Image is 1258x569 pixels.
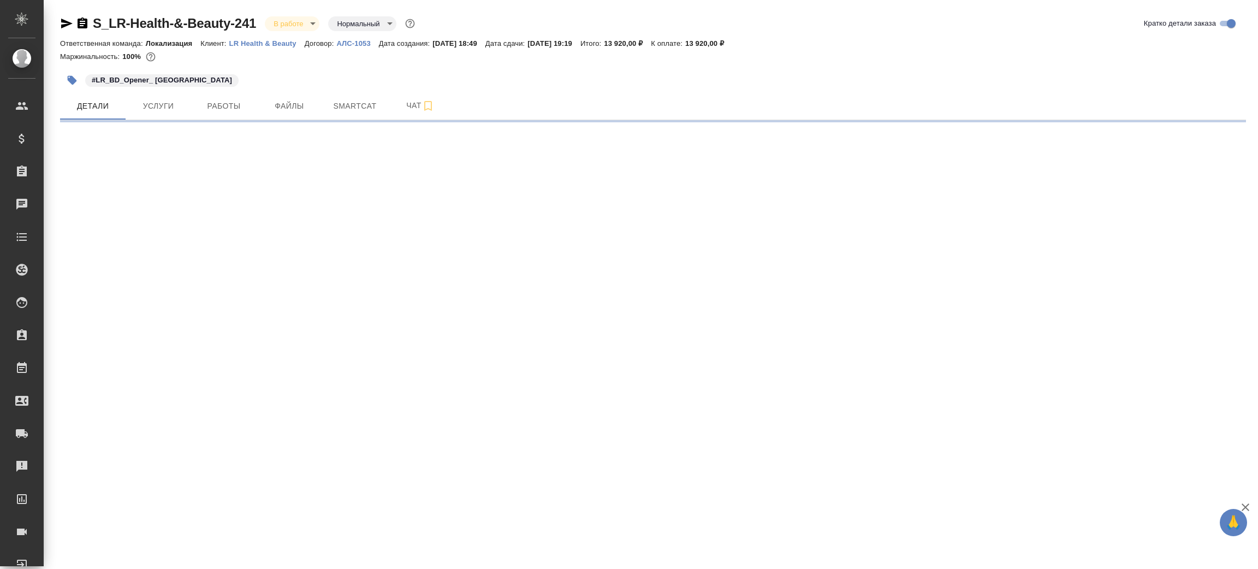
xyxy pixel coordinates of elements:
[144,50,158,64] button: 0.00 RUB;
[422,99,435,112] svg: Подписаться
[651,39,685,48] p: К оплате:
[403,16,417,31] button: Доп статусы указывают на важность/срочность заказа
[1144,18,1216,29] span: Кратко детали заказа
[527,39,580,48] p: [DATE] 19:19
[432,39,485,48] p: [DATE] 18:49
[146,39,201,48] p: Локализация
[60,17,73,30] button: Скопировать ссылку для ЯМессенджера
[229,38,305,48] a: LR Health & Beauty
[394,99,447,112] span: Чат
[336,38,378,48] a: АЛС-1053
[334,19,383,28] button: Нормальный
[60,68,84,92] button: Добавить тэг
[60,52,122,61] p: Маржинальность:
[122,52,144,61] p: 100%
[200,39,229,48] p: Клиент:
[485,39,527,48] p: Дата сдачи:
[379,39,432,48] p: Дата создания:
[1220,509,1247,536] button: 🙏
[1224,511,1243,534] span: 🙏
[270,19,306,28] button: В работе
[198,99,250,113] span: Работы
[76,17,89,30] button: Скопировать ссылку
[84,75,240,84] span: LR_BD_Opener_ Oberhausen
[93,16,256,31] a: S_LR-Health-&-Beauty-241
[132,99,185,113] span: Услуги
[336,39,378,48] p: АЛС-1053
[265,16,319,31] div: В работе
[328,16,396,31] div: В работе
[67,99,119,113] span: Детали
[329,99,381,113] span: Smartcat
[685,39,732,48] p: 13 920,00 ₽
[60,39,146,48] p: Ответственная команда:
[229,39,305,48] p: LR Health & Beauty
[305,39,337,48] p: Договор:
[604,39,651,48] p: 13 920,00 ₽
[263,99,316,113] span: Файлы
[580,39,604,48] p: Итого:
[92,75,232,86] p: #LR_BD_Opener_ [GEOGRAPHIC_DATA]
